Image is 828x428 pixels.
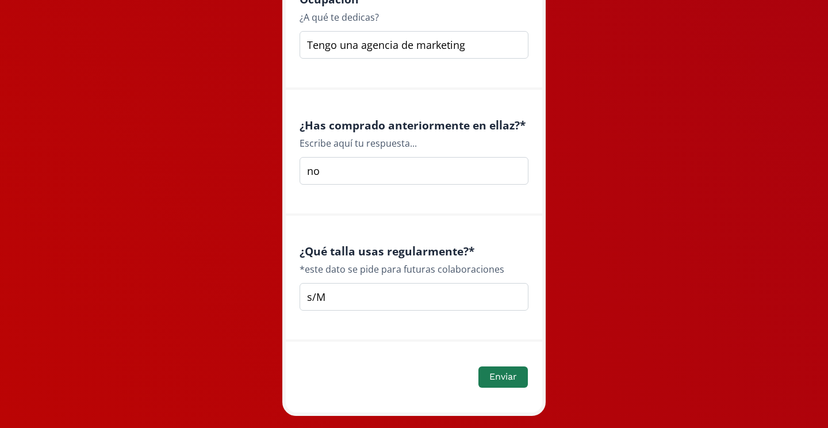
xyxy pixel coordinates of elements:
div: ¿A qué te dedicas? [300,10,528,24]
input: Type your answer here... [300,283,528,311]
h4: ¿Qué talla usas regularmente? * [300,244,528,258]
button: Enviar [478,366,528,388]
input: Type your answer here... [300,31,528,59]
input: Type your answer here... [300,157,528,185]
div: *este dato se pide para futuras colaboraciones [300,262,528,276]
div: Escribe aquí tu respuesta... [300,136,528,150]
h4: ¿Has comprado anteriormente en ellaz? * [300,119,528,132]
